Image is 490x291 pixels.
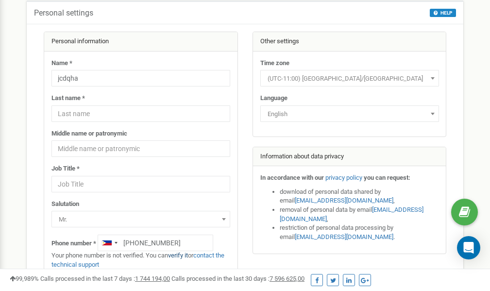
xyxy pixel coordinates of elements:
[34,9,93,17] h5: Personal settings
[280,205,439,223] li: removal of personal data by email ,
[51,105,230,122] input: Last name
[264,107,436,121] span: English
[270,275,304,282] u: 7 596 625,00
[51,200,79,209] label: Salutation
[98,235,120,251] div: Telephone country code
[325,174,362,181] a: privacy policy
[260,105,439,122] span: English
[280,206,423,223] a: [EMAIL_ADDRESS][DOMAIN_NAME]
[51,239,96,248] label: Phone number *
[40,275,170,282] span: Calls processed in the last 7 days :
[171,275,304,282] span: Calls processed in the last 30 days :
[253,147,446,167] div: Information about data privacy
[51,94,85,103] label: Last name *
[260,174,324,181] strong: In accordance with our
[51,70,230,86] input: Name
[51,211,230,227] span: Mr.
[260,59,289,68] label: Time zone
[364,174,410,181] strong: you can request:
[51,252,224,268] a: contact the technical support
[51,164,80,173] label: Job Title *
[264,72,436,86] span: (UTC-11:00) Pacific/Midway
[295,197,393,204] a: [EMAIL_ADDRESS][DOMAIN_NAME]
[295,233,393,240] a: [EMAIL_ADDRESS][DOMAIN_NAME]
[457,236,480,259] div: Open Intercom Messenger
[51,129,127,138] label: Middle name or patronymic
[10,275,39,282] span: 99,989%
[260,70,439,86] span: (UTC-11:00) Pacific/Midway
[135,275,170,282] u: 1 744 194,00
[430,9,456,17] button: HELP
[98,235,213,251] input: +1-800-555-55-55
[51,140,230,157] input: Middle name or patronymic
[55,213,227,226] span: Mr.
[51,59,72,68] label: Name *
[253,32,446,51] div: Other settings
[260,94,287,103] label: Language
[44,32,237,51] div: Personal information
[280,188,439,205] li: download of personal data shared by email ,
[51,251,230,269] p: Your phone number is not verified. You can or
[168,252,188,259] a: verify it
[51,176,230,192] input: Job Title
[280,223,439,241] li: restriction of personal data processing by email .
